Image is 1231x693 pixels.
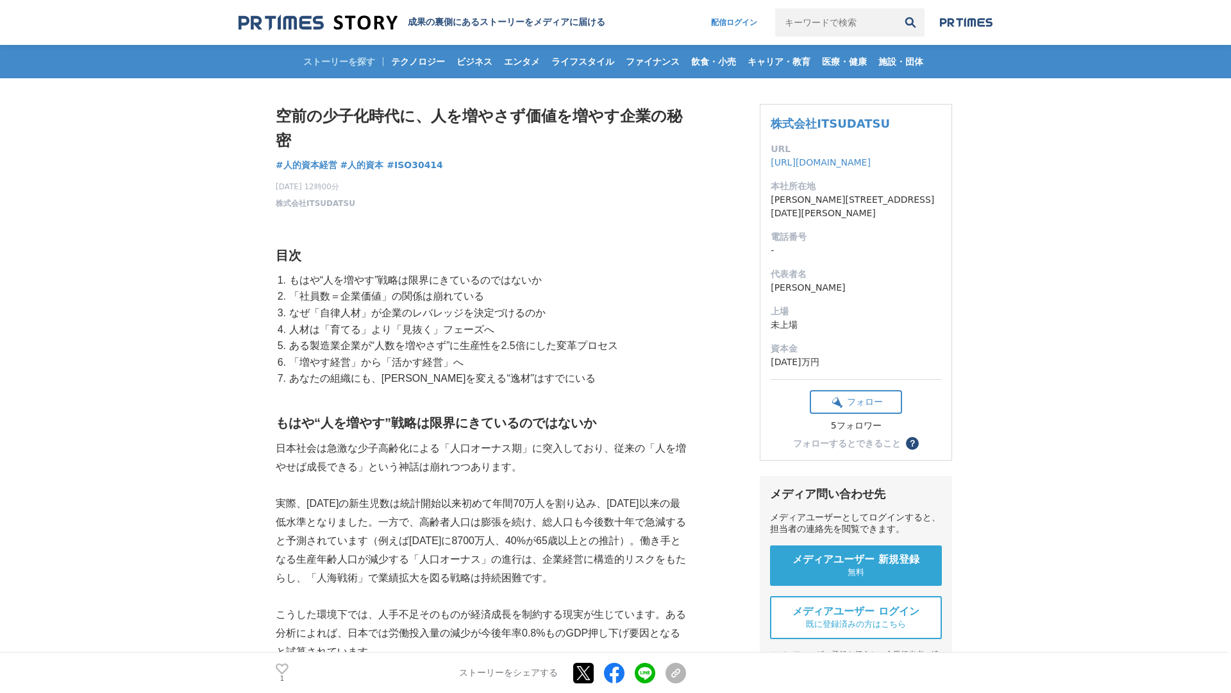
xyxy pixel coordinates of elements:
[546,56,619,67] span: ライフスタイル
[459,667,558,679] p: ストーリーをシェアする
[621,56,685,67] span: ファイナンス
[810,390,902,414] button: フォロー
[817,56,872,67] span: 医療・健康
[771,244,941,257] dd: -
[387,159,443,171] span: #ISO30414
[771,268,941,281] dt: 代表者名
[806,619,906,630] span: 既に登録済みの方はこちら
[848,567,864,578] span: 無料
[386,56,450,67] span: テクノロジー
[276,440,686,477] p: 日本社会は急激な少子高齢化による「人口オーナス期」に突入しており、従来の「人を増やせば成長できる」という神話は崩れつつあります。
[792,605,919,619] span: メディアユーザー ログイン
[793,439,901,448] div: フォローするとできること
[276,495,686,587] p: 実際、[DATE]の新生児数は統計開始以来初めて年間70万人を割り込み、[DATE]以来の最低水準となりました。一方で、高齢者人口は膨張を続け、総人口も今後数十年で急減すると予測されています（例...
[698,8,770,37] a: 配信ログイン
[276,104,686,153] h1: 空前の少子化時代に、人を増やさず価値を増やす企業の秘密
[239,14,605,31] a: 成果の裏側にあるストーリーをメディアに届ける 成果の裏側にあるストーリーをメディアに届ける
[276,181,355,193] span: [DATE] 12時00分
[276,606,686,661] p: こうした環境下では、人手不足そのものが経済成長を制約する現実が生じています。ある分析によれば、日本では労働投入量の減少が今後年率0.8%ものGDP押し下げ要因となると試算されています。
[286,370,686,387] li: あなたの組織にも、[PERSON_NAME]を変える“逸材”はすでにいる
[771,318,941,332] dd: 未上場
[770,596,942,639] a: メディアユーザー ログイン 既に登録済みの方はこちら
[771,305,941,318] dt: 上場
[817,45,872,78] a: 医療・健康
[771,342,941,355] dt: 資本金
[276,159,337,171] span: #人的資本経営
[775,8,896,37] input: キーワードで検索
[810,420,902,432] div: 5フォロワー
[386,45,450,78] a: テクノロジー
[286,272,686,289] li: もはや“人を増やす”戦略は限界にきているのではないか
[499,45,545,78] a: エンタメ
[686,45,741,78] a: 飲食・小売
[286,321,686,338] li: 人材は「育てる」より「見抜く」フェーズへ
[873,56,928,67] span: 施設・団体
[686,56,741,67] span: 飲食・小売
[276,198,355,209] a: 株式会社ITSUDATSU
[546,45,619,78] a: ライフスタイル
[451,56,498,67] span: ビジネス
[621,45,685,78] a: ファイナンス
[742,45,816,78] a: キャリア・教育
[906,437,919,450] button: ？
[276,248,301,262] strong: 目次
[286,354,686,371] li: 「増やす経営」から「活かす経営」へ
[276,416,596,430] strong: もはや“人を増やす”戦略は限界にきているのではないか
[792,553,919,567] span: メディアユーザー 新規登録
[276,676,289,682] p: 1
[286,288,686,305] li: 「社員数＝企業価値」の関係は崩れている
[770,486,942,502] div: メディア問い合わせ先
[771,117,890,130] a: 株式会社ITSUDATSU
[940,17,992,28] img: prtimes
[896,8,925,37] button: 検索
[908,439,917,448] span: ？
[387,158,443,172] a: #ISO30414
[771,230,941,244] dt: 電話番号
[286,338,686,354] li: ある製造業企業が“人数を増やさず”に生産性を2.5倍にした変革プロセス
[771,142,941,156] dt: URL
[742,56,816,67] span: キャリア・教育
[408,17,605,28] h2: 成果の裏側にあるストーリーをメディアに届ける
[451,45,498,78] a: ビジネス
[771,281,941,295] dd: [PERSON_NAME]
[771,193,941,220] dd: [PERSON_NAME][STREET_ADDRESS][DATE][PERSON_NAME]
[340,158,384,172] a: #人的資本
[873,45,928,78] a: 施設・団体
[771,157,871,167] a: [URL][DOMAIN_NAME]
[286,305,686,321] li: なぜ「自律人材」が企業のレバレッジを決定づけるのか
[340,159,384,171] span: #人的資本
[499,56,545,67] span: エンタメ
[770,512,942,535] div: メディアユーザーとしてログインすると、担当者の連絡先を閲覧できます。
[771,180,941,193] dt: 本社所在地
[771,355,941,369] dd: [DATE]万円
[276,158,337,172] a: #人的資本経営
[770,545,942,586] a: メディアユーザー 新規登録 無料
[239,14,398,31] img: 成果の裏側にあるストーリーをメディアに届ける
